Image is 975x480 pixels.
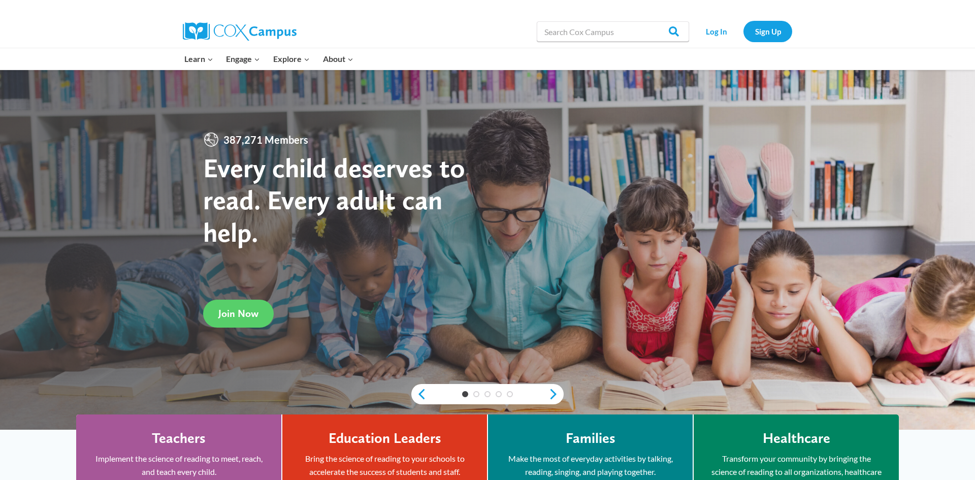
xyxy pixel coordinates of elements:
[411,384,564,404] div: content slider buttons
[323,52,353,66] span: About
[218,307,258,319] span: Join Now
[273,52,310,66] span: Explore
[298,452,472,478] p: Bring the science of reading to your schools to accelerate the success of students and staff.
[183,22,297,41] img: Cox Campus
[473,391,479,397] a: 2
[203,151,465,248] strong: Every child deserves to read. Every adult can help.
[537,21,689,42] input: Search Cox Campus
[203,300,274,328] a: Join Now
[411,388,427,400] a: previous
[178,48,360,70] nav: Primary Navigation
[694,21,792,42] nav: Secondary Navigation
[566,430,615,447] h4: Families
[743,21,792,42] a: Sign Up
[462,391,468,397] a: 1
[184,52,213,66] span: Learn
[496,391,502,397] a: 4
[329,430,441,447] h4: Education Leaders
[226,52,260,66] span: Engage
[548,388,564,400] a: next
[694,21,738,42] a: Log In
[507,391,513,397] a: 5
[503,452,677,478] p: Make the most of everyday activities by talking, reading, singing, and playing together.
[763,430,830,447] h4: Healthcare
[219,132,312,148] span: 387,271 Members
[152,430,206,447] h4: Teachers
[484,391,491,397] a: 3
[91,452,266,478] p: Implement the science of reading to meet, reach, and teach every child.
